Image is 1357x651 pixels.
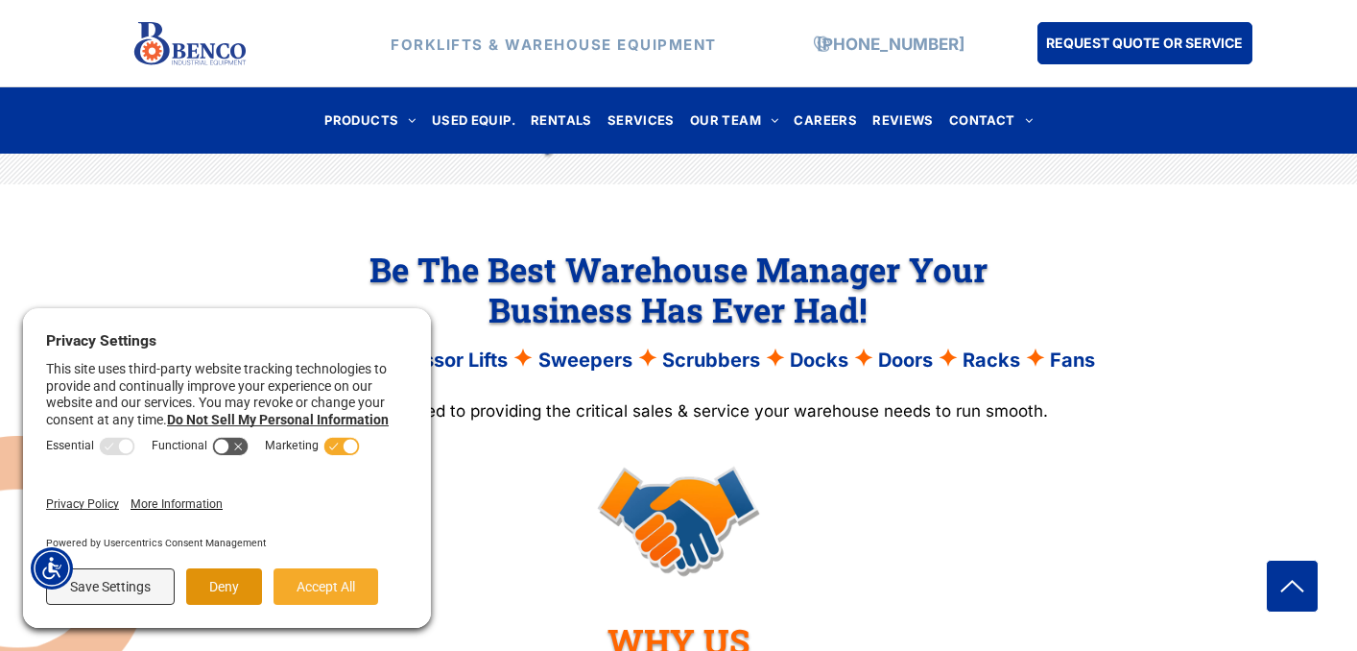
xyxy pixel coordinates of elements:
[424,108,523,133] a: USED EQUIP.
[369,247,988,331] span: Be The Best Warehouse Manager Your Business Has Ever Had!
[865,108,941,133] a: REVIEWS
[941,108,1040,133] a: CONTACT
[938,344,958,373] span: ✦
[963,349,1020,372] span: Racks
[317,108,424,133] a: PRODUCTS
[790,349,848,372] span: Docks
[1025,344,1045,373] span: ✦
[538,349,632,372] span: Sweepers
[817,34,964,53] a: [PHONE_NUMBER]
[786,108,865,133] a: CAREERS
[439,111,919,156] span: Factory Certified Technicians!
[309,401,1048,421] span: We are dedicated to providing the critical sales & service your warehouse needs to run smooth.
[878,349,933,372] span: Doors
[662,349,760,372] span: Scrubbers
[394,349,508,372] span: Scissor Lifts
[682,108,787,133] a: OUR TEAM
[1037,22,1252,64] a: REQUEST QUOTE OR SERVICE
[1046,25,1243,60] span: REQUEST QUOTE OR SERVICE
[391,35,717,53] strong: FORKLIFTS & WAREHOUSE EQUIPMENT
[1050,349,1095,372] span: Fans
[637,344,657,373] span: ✦
[512,344,533,373] span: ✦
[853,344,873,373] span: ✦
[600,108,682,133] a: SERVICES
[765,344,785,373] span: ✦
[523,108,600,133] a: RENTALS
[31,547,73,590] div: Accessibility Menu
